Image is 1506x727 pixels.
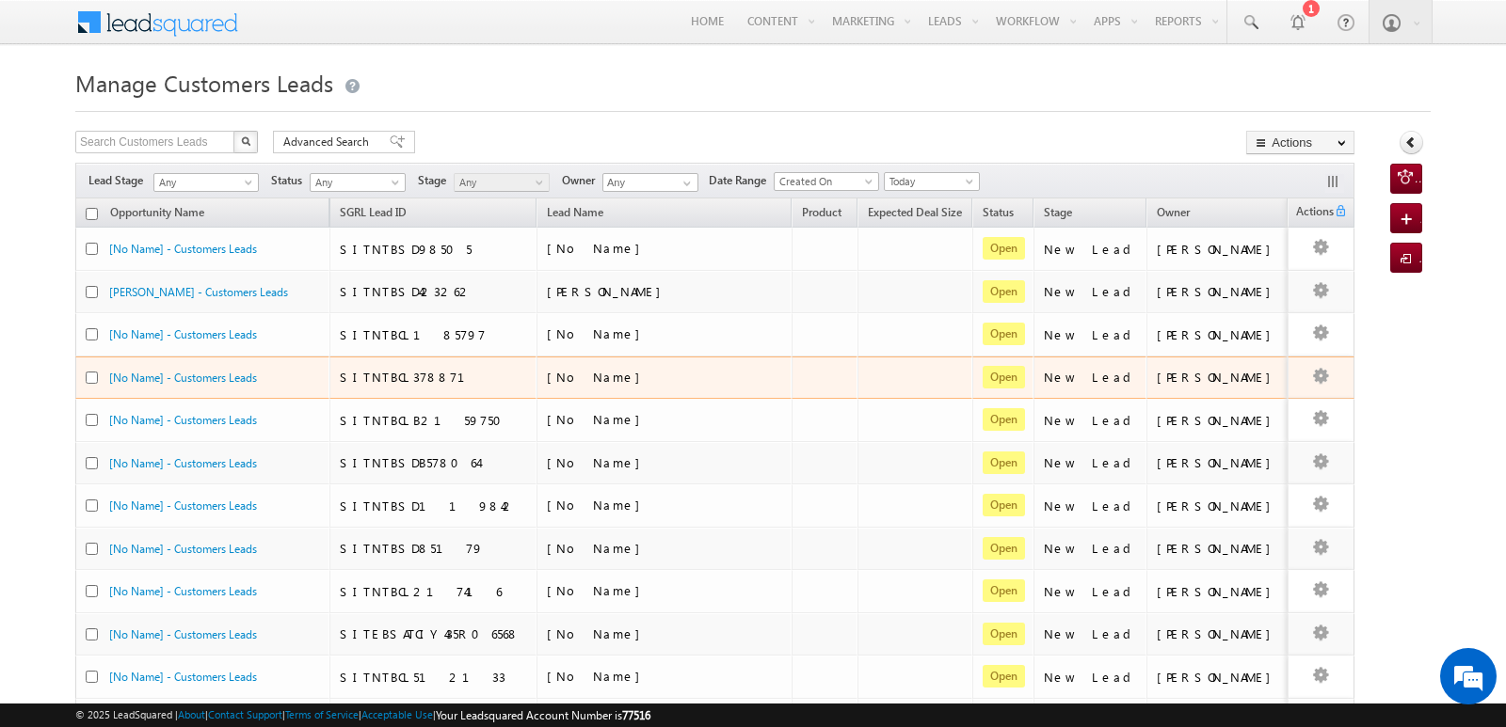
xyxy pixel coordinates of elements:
a: [No Name] - Customers Leads [109,670,257,684]
span: Open [983,451,1025,474]
div: SITNTBCL217416 [340,583,528,600]
div: SITNTBCL378871 [340,369,528,386]
a: Expected Deal Size [858,202,971,227]
span: Advanced Search [283,134,375,150]
div: New Lead [1044,283,1138,300]
span: [No Name] [547,625,649,641]
div: [PERSON_NAME] [1157,625,1280,642]
a: About [178,708,205,720]
span: Manage Customers Leads [75,68,333,98]
span: Stage [418,172,454,189]
a: [No Name] - Customers Leads [109,413,257,427]
span: Owner [562,172,602,189]
a: [No Name] - Customers Leads [109,498,257,513]
div: [PERSON_NAME] [1157,498,1280,514]
div: New Lead [1044,412,1138,429]
span: Date Range [709,172,774,189]
div: [PERSON_NAME] [1157,412,1280,429]
span: [No Name] [547,454,649,470]
a: [No Name] - Customers Leads [109,627,257,641]
span: Open [983,280,1025,303]
span: Lead Name [537,202,613,227]
a: [No Name] - Customers Leads [109,327,257,341]
span: [No Name] [547,325,649,341]
span: Open [983,323,1025,345]
a: [No Name] - Customers Leads [109,542,257,556]
div: SITNTBCL185797 [340,326,528,343]
div: New Lead [1044,540,1138,557]
a: [No Name] - Customers Leads [109,371,257,385]
a: [No Name] - Customers Leads [109,584,257,598]
span: Any [154,174,252,191]
span: © 2025 LeadSquared | | | | | [75,706,650,724]
div: New Lead [1044,498,1138,514]
div: New Lead [1044,625,1138,642]
div: SITNTBSD423262 [340,283,528,300]
a: [No Name] - Customers Leads [109,456,257,470]
span: [No Name] [547,668,649,684]
span: [No Name] [547,411,649,427]
a: [No Name] - Customers Leads [109,242,257,256]
span: [No Name] [547,240,649,256]
input: Check all records [86,208,98,220]
span: Status [271,172,310,189]
span: Lead Stage [88,172,151,189]
span: Opportunity Name [110,205,204,219]
span: [No Name] [547,497,649,513]
a: Contact Support [208,708,282,720]
span: Open [983,665,1025,687]
div: SITNTBSD85179 [340,540,528,557]
a: Status [973,202,1023,227]
div: [PERSON_NAME] [1157,669,1280,686]
div: [PERSON_NAME] [1157,540,1280,557]
span: [PERSON_NAME] [547,283,670,299]
a: Show All Items [673,174,697,193]
a: Acceptable Use [361,708,433,720]
span: Stage [1044,205,1072,219]
span: Open [983,408,1025,431]
a: Terms of Service [285,708,359,720]
span: Owner [1157,205,1190,219]
div: [PERSON_NAME] [1157,283,1280,300]
a: Stage [1034,202,1081,227]
div: New Lead [1044,241,1138,258]
span: Expected Deal Size [868,205,962,219]
a: Created On [774,172,879,191]
span: Open [983,494,1025,516]
a: Opportunity Name [101,202,214,227]
div: SITNTBSD119842 [340,498,528,514]
span: Any [455,174,544,191]
div: New Lead [1044,369,1138,386]
input: Type to Search [602,173,698,192]
div: SITNTBSD98505 [340,241,528,258]
div: SITNTBCLB2159750 [340,412,528,429]
span: [No Name] [547,540,649,556]
img: Search [241,136,250,146]
a: SGRL Lead ID [330,202,416,227]
div: New Lead [1044,669,1138,686]
div: SITEBSATCIY435R06568 [340,625,528,642]
span: Your Leadsquared Account Number is [436,708,650,722]
div: SITNTBCL512133 [340,669,528,686]
span: Open [983,366,1025,388]
div: [PERSON_NAME] [1157,326,1280,343]
div: [PERSON_NAME] [1157,369,1280,386]
span: Today [885,173,974,190]
span: Actions [1289,201,1334,226]
div: New Lead [1044,583,1138,600]
span: Open [983,623,1025,645]
a: [PERSON_NAME] - Customers Leads [109,285,288,299]
a: Any [153,173,259,192]
div: SITNTBSDB578064 [340,454,528,471]
div: New Lead [1044,454,1138,471]
button: Actions [1246,131,1354,154]
span: Any [311,174,400,191]
span: Open [983,537,1025,560]
div: [PERSON_NAME] [1157,583,1280,600]
span: SGRL Lead ID [340,205,407,219]
a: Today [884,172,980,191]
a: Any [454,173,550,192]
span: Open [983,237,1025,260]
a: Any [310,173,406,192]
div: [PERSON_NAME] [1157,241,1280,258]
